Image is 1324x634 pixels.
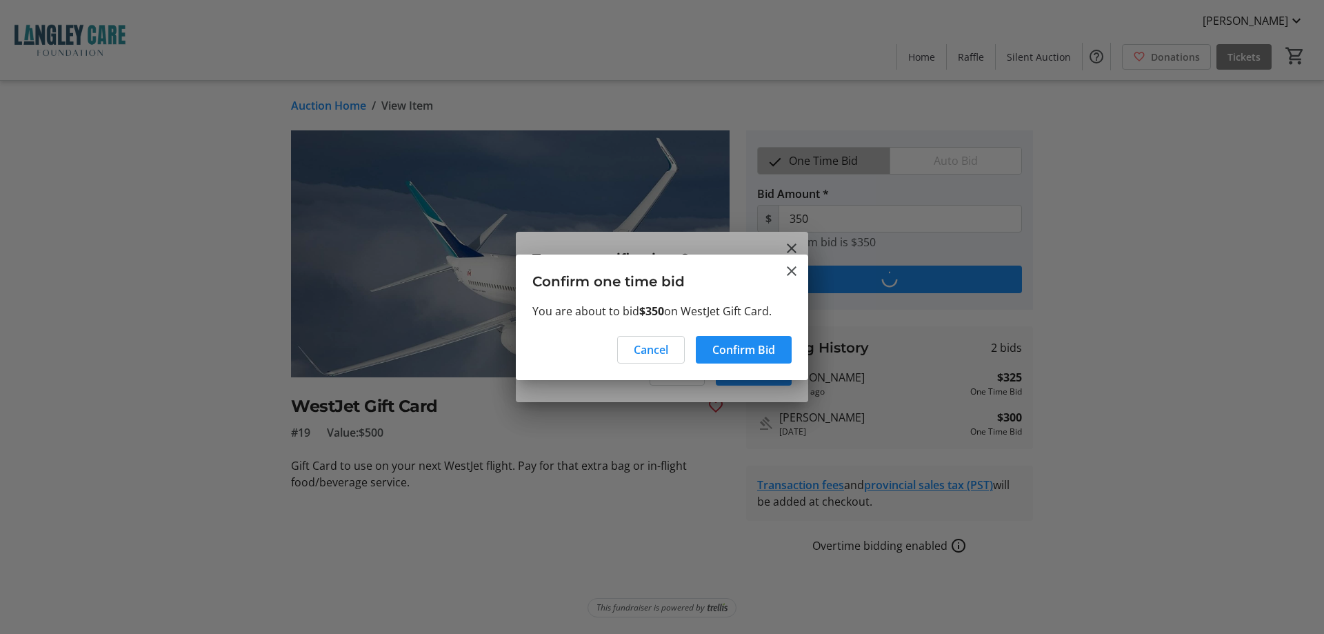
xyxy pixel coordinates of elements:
button: Close [783,263,800,279]
strong: $350 [639,304,664,319]
span: Cancel [634,341,668,358]
button: Cancel [617,336,685,364]
h3: Confirm one time bid [516,255,808,302]
span: Confirm Bid [712,341,775,358]
button: Confirm Bid [696,336,792,364]
p: You are about to bid on WestJet Gift Card. [532,303,792,319]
